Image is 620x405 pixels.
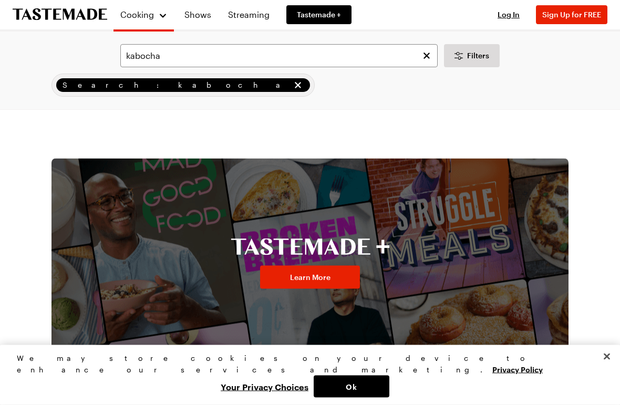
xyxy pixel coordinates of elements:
[536,5,607,24] button: Sign Up for FREE
[17,352,594,376] div: We may store cookies on your device to enhance our services and marketing.
[314,376,389,398] button: Ok
[286,5,352,24] a: Tastemade +
[542,10,601,19] span: Sign Up for FREE
[492,364,543,374] a: More information about your privacy, opens in a new tab
[421,50,432,61] button: Clear search
[595,345,618,368] button: Close
[292,79,304,91] button: remove Search: kabocha
[290,272,330,283] span: Learn More
[297,9,341,20] span: Tastemade +
[444,44,500,67] button: Desktop filters
[467,50,489,61] span: Filters
[231,238,390,255] img: Tastemade Plus Logo Banner
[260,266,360,289] a: Learn More
[120,9,154,19] span: Cooking
[17,352,594,398] div: Privacy
[215,376,314,398] button: Your Privacy Choices
[13,9,107,21] a: To Tastemade Home Page
[120,4,168,25] button: Cooking
[498,10,520,19] span: Log In
[488,9,530,20] button: Log In
[63,79,290,91] span: Search: kabocha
